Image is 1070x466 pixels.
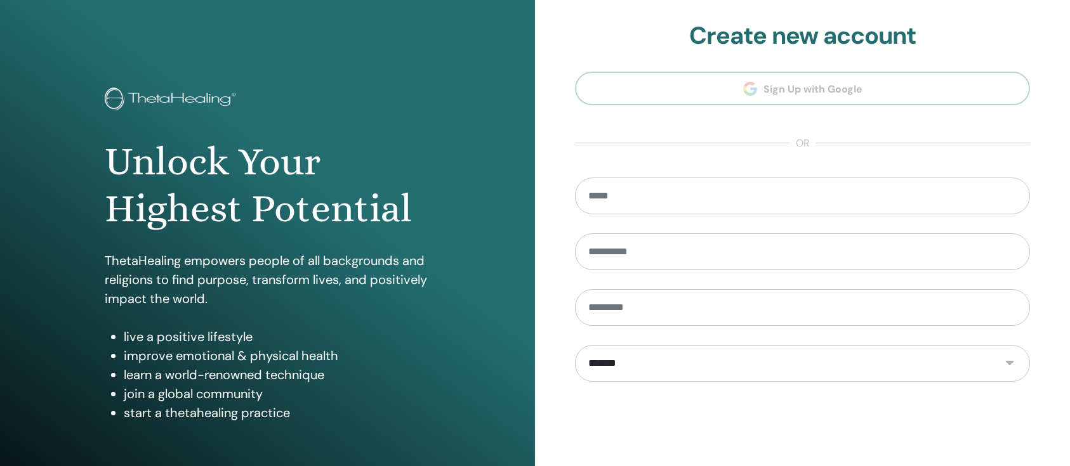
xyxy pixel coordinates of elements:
[124,384,430,403] li: join a global community
[706,401,899,450] iframe: reCAPTCHA
[575,22,1030,51] h2: Create new account
[124,327,430,346] li: live a positive lifestyle
[124,403,430,422] li: start a thetahealing practice
[124,365,430,384] li: learn a world-renowned technique
[105,251,430,308] p: ThetaHealing empowers people of all backgrounds and religions to find purpose, transform lives, a...
[124,346,430,365] li: improve emotional & physical health
[789,136,816,151] span: or
[105,138,430,233] h1: Unlock Your Highest Potential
